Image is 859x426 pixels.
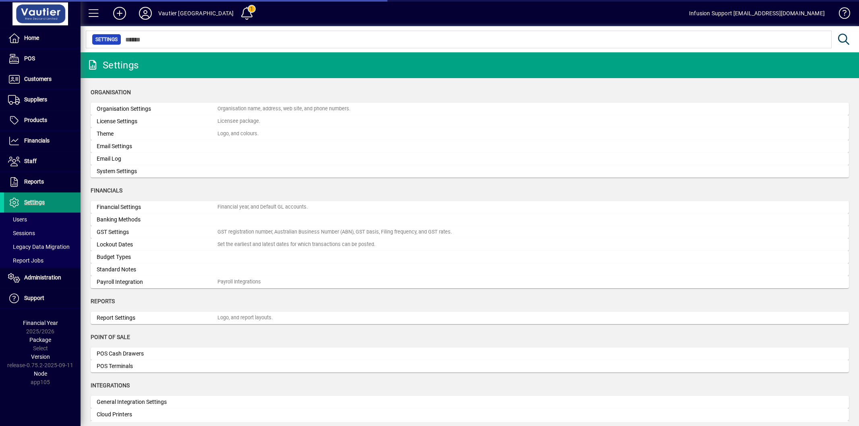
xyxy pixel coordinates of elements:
[158,7,234,20] div: Vautier [GEOGRAPHIC_DATA]
[95,35,118,43] span: Settings
[97,240,217,249] div: Lockout Dates
[91,382,130,389] span: Integrations
[97,203,217,211] div: Financial Settings
[24,295,44,301] span: Support
[4,226,81,240] a: Sessions
[4,254,81,267] a: Report Jobs
[91,408,849,421] a: Cloud Printers
[4,131,81,151] a: Financials
[217,314,273,322] div: Logo, and report layouts.
[97,349,217,358] div: POS Cash Drawers
[91,360,849,372] a: POS Terminals
[91,298,115,304] span: Reports
[24,35,39,41] span: Home
[4,213,81,226] a: Users
[97,155,217,163] div: Email Log
[4,172,81,192] a: Reports
[91,276,849,288] a: Payroll IntegrationPayroll Integrations
[132,6,158,21] button: Profile
[8,216,27,223] span: Users
[217,130,259,138] div: Logo, and colours.
[91,238,849,251] a: Lockout DatesSet the earliest and latest dates for which transactions can be posted.
[217,105,350,113] div: Organisation name, address, web site, and phone numbers.
[34,370,47,377] span: Node
[97,167,217,176] div: System Settings
[31,354,50,360] span: Version
[97,105,217,113] div: Organisation Settings
[91,347,849,360] a: POS Cash Drawers
[24,76,52,82] span: Customers
[91,115,849,128] a: License SettingsLicensee package.
[24,96,47,103] span: Suppliers
[97,215,217,224] div: Banking Methods
[91,153,849,165] a: Email Log
[91,251,849,263] a: Budget Types
[29,337,51,343] span: Package
[833,2,849,28] a: Knowledge Base
[97,265,217,274] div: Standard Notes
[24,199,45,205] span: Settings
[91,89,131,95] span: Organisation
[91,103,849,115] a: Organisation SettingsOrganisation name, address, web site, and phone numbers.
[689,7,825,20] div: Infusion Support [EMAIL_ADDRESS][DOMAIN_NAME]
[91,165,849,178] a: System Settings
[97,362,217,370] div: POS Terminals
[87,59,139,72] div: Settings
[91,312,849,324] a: Report SettingsLogo, and report layouts.
[24,274,61,281] span: Administration
[91,226,849,238] a: GST SettingsGST registration number, Australian Business Number (ABN), GST basis, Filing frequenc...
[4,90,81,110] a: Suppliers
[97,278,217,286] div: Payroll Integration
[4,268,81,288] a: Administration
[24,137,50,144] span: Financials
[107,6,132,21] button: Add
[97,314,217,322] div: Report Settings
[217,228,452,236] div: GST registration number, Australian Business Number (ABN), GST basis, Filing frequency, and GST r...
[91,334,130,340] span: Point of Sale
[4,28,81,48] a: Home
[91,263,849,276] a: Standard Notes
[97,142,217,151] div: Email Settings
[217,118,260,125] div: Licensee package.
[24,55,35,62] span: POS
[4,151,81,172] a: Staff
[24,117,47,123] span: Products
[97,117,217,126] div: License Settings
[97,228,217,236] div: GST Settings
[91,213,849,226] a: Banking Methods
[4,288,81,308] a: Support
[91,187,122,194] span: Financials
[4,240,81,254] a: Legacy Data Migration
[97,130,217,138] div: Theme
[24,178,44,185] span: Reports
[97,398,217,406] div: General Integration Settings
[8,230,35,236] span: Sessions
[217,278,261,286] div: Payroll Integrations
[91,140,849,153] a: Email Settings
[4,49,81,69] a: POS
[91,396,849,408] a: General Integration Settings
[97,253,217,261] div: Budget Types
[217,203,308,211] div: Financial year, and Default GL accounts.
[97,410,217,419] div: Cloud Printers
[217,241,375,248] div: Set the earliest and latest dates for which transactions can be posted.
[4,110,81,130] a: Products
[24,158,37,164] span: Staff
[91,128,849,140] a: ThemeLogo, and colours.
[8,257,43,264] span: Report Jobs
[4,69,81,89] a: Customers
[8,244,70,250] span: Legacy Data Migration
[91,201,849,213] a: Financial SettingsFinancial year, and Default GL accounts.
[23,320,58,326] span: Financial Year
